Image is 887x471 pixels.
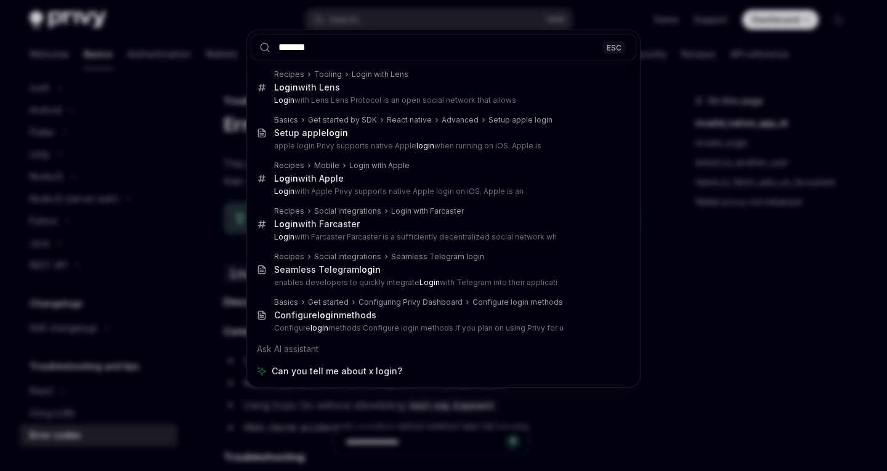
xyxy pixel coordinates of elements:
div: Setup apple [274,127,348,139]
div: Seamless Telegram login [391,252,484,262]
p: with Apple Privy supports native Apple login on iOS. Apple is an [274,187,610,196]
div: Basics [274,297,298,307]
div: Social integrations [314,206,381,216]
p: with Farcaster Farcaster is a sufficiently decentralized social network wh [274,232,610,242]
div: Recipes [274,206,304,216]
b: Login [274,173,298,183]
div: Configure methods [274,310,376,321]
div: Get started [308,297,349,307]
b: Login [419,278,440,287]
div: Tooling [314,70,342,79]
div: Advanced [442,115,479,125]
b: Login [274,219,298,229]
b: login [317,310,339,320]
div: with Farcaster [274,219,360,230]
div: with Apple [274,173,344,184]
div: Login with Apple [349,161,410,171]
div: Get started by SDK [308,115,377,125]
b: Login [274,187,294,196]
b: login [359,264,381,275]
b: Login [274,95,294,105]
div: React native [387,115,432,125]
div: Recipes [274,252,304,262]
b: login [310,323,328,332]
div: Recipes [274,161,304,171]
b: Login [274,82,298,92]
div: with Lens [274,82,340,93]
b: login [326,127,348,138]
p: with Lens Lens Protocol is an open social network that allows [274,95,610,105]
div: Login with Farcaster [391,206,464,216]
div: Configure login methods [472,297,563,307]
div: Social integrations [314,252,381,262]
div: Seamless Telegram [274,264,381,275]
b: login [416,141,434,150]
div: ESC [603,41,625,54]
p: enables developers to quickly integrate with Telegram into their applicati [274,278,610,288]
span: Can you tell me about x login? [272,365,402,377]
b: Login [274,232,294,241]
div: Basics [274,115,298,125]
div: Recipes [274,70,304,79]
div: Ask AI assistant [251,338,636,360]
div: Mobile [314,161,339,171]
div: Login with Lens [352,70,408,79]
div: Setup apple login [488,115,553,125]
p: Configure methods Configure login methods If you plan on using Privy for u [274,323,610,333]
p: apple login Privy supports native Apple when running on iOS. Apple is [274,141,610,151]
div: Configuring Privy Dashboard [358,297,463,307]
